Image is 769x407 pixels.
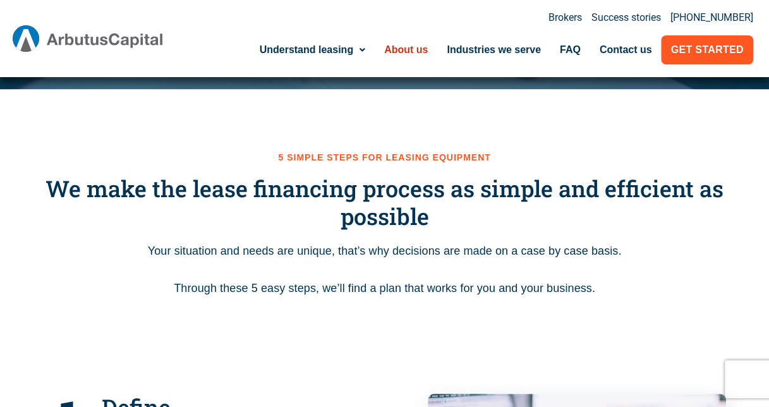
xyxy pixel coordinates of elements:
[661,35,753,64] a: Get Started
[670,13,753,23] a: [PHONE_NUMBER]
[174,282,595,295] span: Through these 5 easy steps, we’ll find a plan that works for you and your business.
[548,13,582,23] a: Brokers
[250,35,375,64] a: Understand leasing
[550,35,590,64] a: FAQ
[437,35,550,64] a: Industries we serve
[37,243,732,260] p: Your situation and needs are unique, that’s why decisions are made on a case by case basis.
[37,152,732,163] h2: 5 simple steps for leasing equipment
[37,175,732,229] h3: We make the lease financing process as simple and efficient as possible
[590,35,662,64] a: Contact us
[375,35,437,64] a: About us
[591,13,661,23] a: Success stories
